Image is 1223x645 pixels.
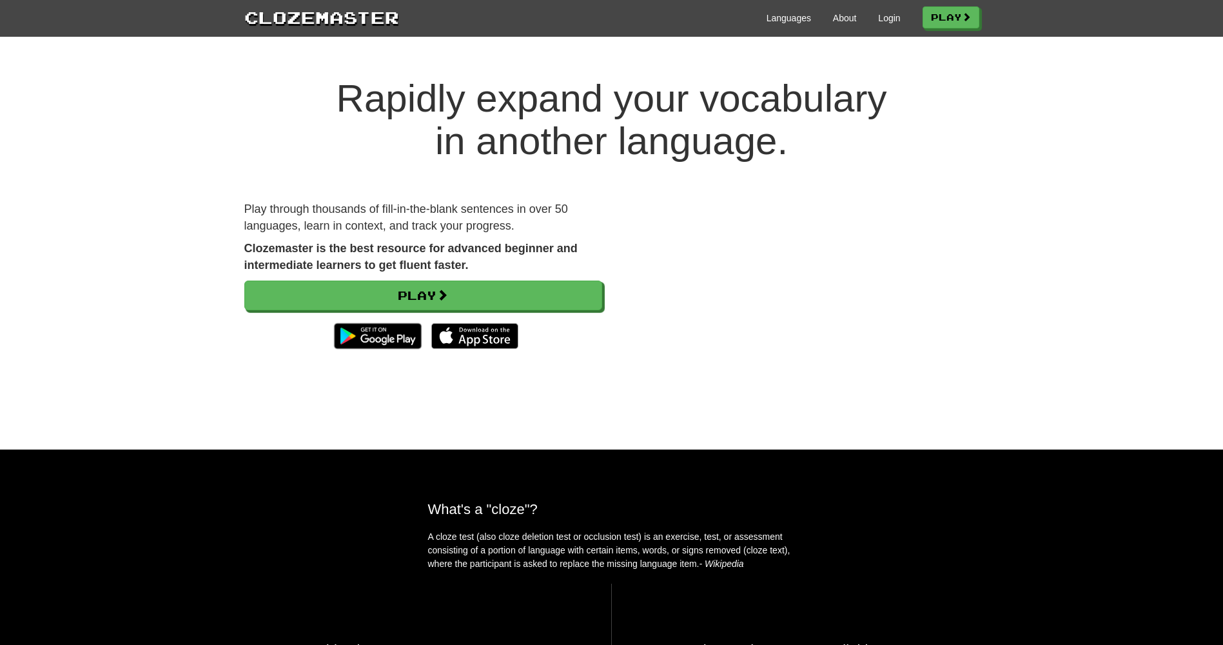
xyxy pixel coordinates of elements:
[428,530,796,571] p: A cloze test (also cloze deletion test or occlusion test) is an exercise, test, or assessment con...
[923,6,979,28] a: Play
[700,559,744,569] em: - Wikipedia
[244,242,578,272] strong: Clozemaster is the best resource for advanced beginner and intermediate learners to get fluent fa...
[428,501,796,517] h2: What's a "cloze"?
[244,5,399,29] a: Clozemaster
[878,12,900,25] a: Login
[328,317,427,355] img: Get it on Google Play
[431,323,518,349] img: Download_on_the_App_Store_Badge_US-UK_135x40-25178aeef6eb6b83b96f5f2d004eda3bffbb37122de64afbaef7...
[244,201,602,234] p: Play through thousands of fill-in-the-blank sentences in over 50 languages, learn in context, and...
[244,281,602,310] a: Play
[833,12,857,25] a: About
[767,12,811,25] a: Languages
